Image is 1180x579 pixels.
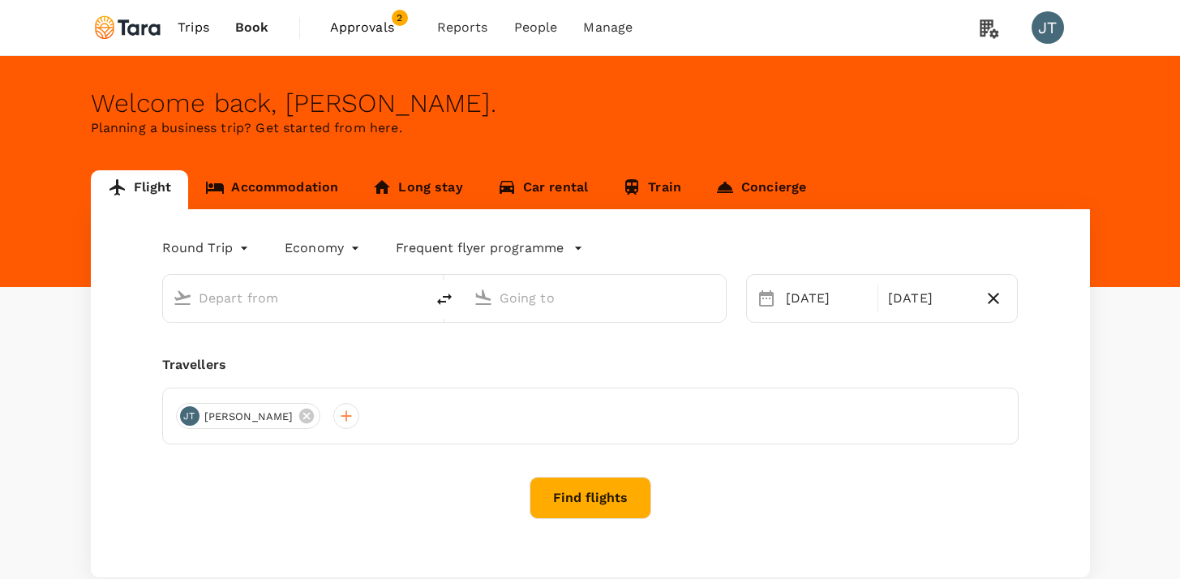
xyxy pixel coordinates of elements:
[285,235,363,261] div: Economy
[437,18,488,37] span: Reports
[1032,11,1064,44] div: JT
[779,282,874,315] div: [DATE]
[882,282,976,315] div: [DATE]
[530,477,651,519] button: Find flights
[414,296,417,299] button: Open
[199,285,391,311] input: Depart from
[91,118,1090,138] p: Planning a business trip? Get started from here.
[162,235,253,261] div: Round Trip
[195,409,303,425] span: [PERSON_NAME]
[91,170,189,209] a: Flight
[480,170,606,209] a: Car rental
[91,88,1090,118] div: Welcome back , [PERSON_NAME] .
[235,18,269,37] span: Book
[698,170,823,209] a: Concierge
[392,10,408,26] span: 2
[500,285,692,311] input: Going to
[178,18,209,37] span: Trips
[188,170,355,209] a: Accommodation
[425,280,464,319] button: delete
[330,18,411,37] span: Approvals
[605,170,698,209] a: Train
[176,403,321,429] div: JT[PERSON_NAME]
[396,238,583,258] button: Frequent flyer programme
[162,355,1019,375] div: Travellers
[396,238,564,258] p: Frequent flyer programme
[91,10,165,45] img: Tara Climate Ltd
[514,18,558,37] span: People
[180,406,200,426] div: JT
[714,296,718,299] button: Open
[583,18,633,37] span: Manage
[355,170,479,209] a: Long stay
